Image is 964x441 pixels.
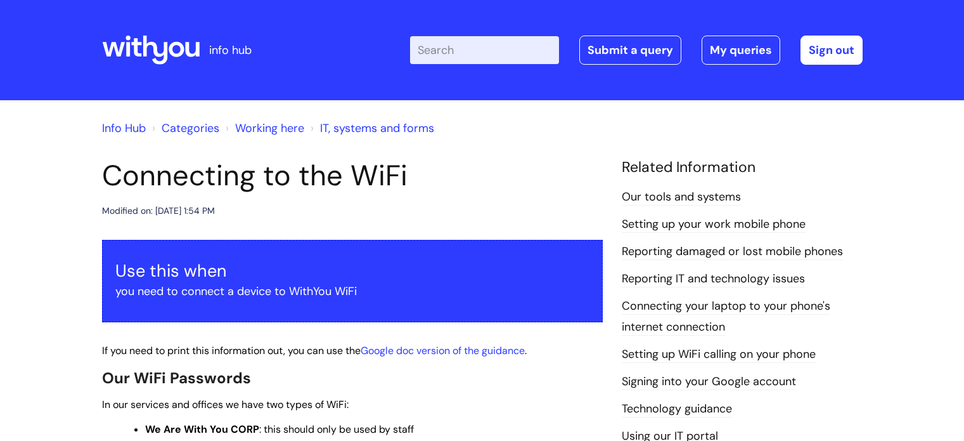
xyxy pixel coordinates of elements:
span: If you need to print this information out, you can use the . [102,344,527,357]
div: | - [410,36,863,65]
a: Reporting IT and technology issues [622,271,805,287]
input: Search [410,36,559,64]
span: Our WiFi Passwords [102,368,251,388]
a: Sign out [800,36,863,65]
li: Working here [222,118,304,138]
p: info hub [209,40,252,60]
div: Modified on: [DATE] 1:54 PM [102,203,215,219]
li: Solution home [149,118,219,138]
p: you need to connect a device to WithYou WiFi [115,281,589,301]
a: Technology guidance [622,401,732,418]
a: Connecting your laptop to your phone's internet connection [622,298,830,335]
li: IT, systems and forms [307,118,434,138]
a: Signing into your Google account [622,374,796,390]
h1: Connecting to the WiFi [102,159,603,193]
a: Working here [235,121,304,136]
h3: Use this when [115,261,589,281]
a: My queries [702,36,780,65]
a: Setting up your work mobile phone [622,216,806,233]
a: Reporting damaged or lost mobile phones [622,244,843,260]
a: Setting up WiFi calling on your phone [622,346,816,363]
a: Info Hub [102,121,146,136]
span: : this should only be used by staff [145,423,414,436]
strong: We Are With You CORP [145,423,259,436]
a: Submit a query [579,36,681,65]
a: IT, systems and forms [320,121,434,136]
h4: Related Information [622,159,863,176]
span: In our services and offices we have two types of WiFi: [102,398,349,411]
a: Google doc version of the guidance [361,344,525,357]
a: Categories [162,121,219,136]
a: Our tools and systems [622,189,741,206]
